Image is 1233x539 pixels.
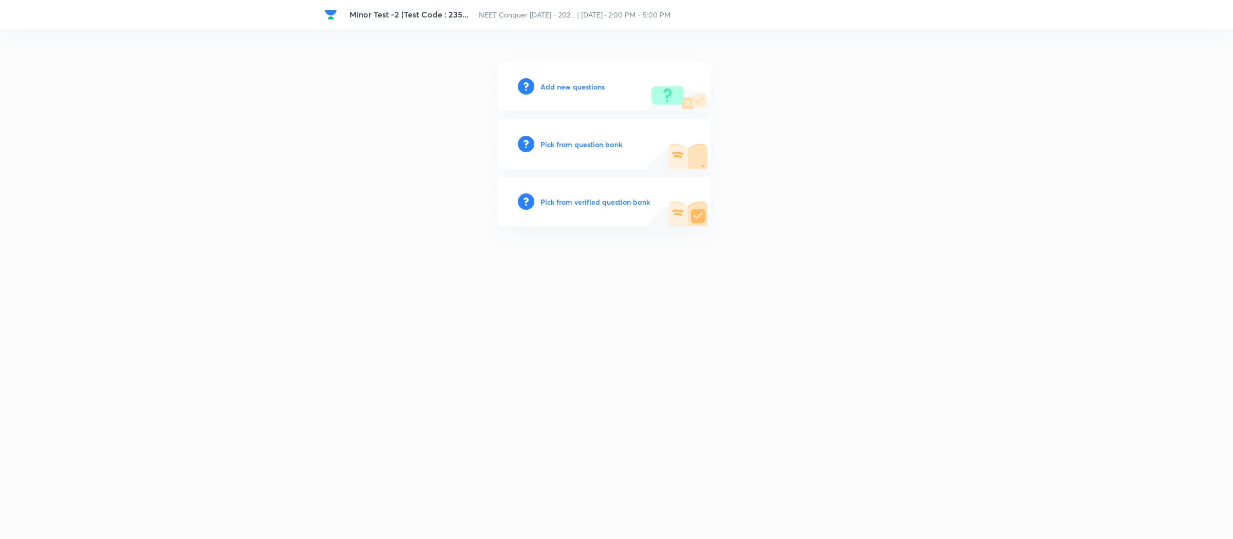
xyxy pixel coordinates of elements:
span: NEET Conquer [DATE] - 202... | [DATE] · 2:00 PM - 5:00 PM [479,10,670,20]
h6: Pick from verified question bank [540,196,650,207]
h6: Add new questions [540,81,605,92]
span: Minor Test -2 (Test Code : 235... [349,9,469,20]
a: Company Logo [325,8,341,21]
img: Company Logo [325,8,337,21]
h6: Pick from question bank [540,139,622,150]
